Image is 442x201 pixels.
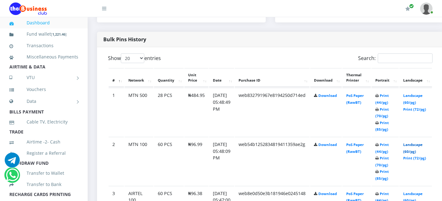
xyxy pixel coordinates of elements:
td: MTN 100 [125,137,153,185]
th: Purchase ID: activate to sort column ascending [235,68,310,88]
span: Renew/Upgrade Subscription [409,4,414,8]
a: Landscape (60/pg) [403,142,423,154]
td: web832791967e8194250d714ed [235,88,310,136]
a: Chat for support [5,157,20,168]
a: Print (85/pg) [375,169,389,181]
th: Download: activate to sort column ascending [310,68,342,88]
small: [ ] [51,32,67,37]
th: Thermal Printer: activate to sort column ascending [342,68,371,88]
a: Print (72/pg) [403,156,426,160]
label: Show entries [108,53,161,63]
a: PoS Paper (RawBT) [346,93,364,105]
td: 28 PCS [154,88,184,136]
a: Print (44/pg) [375,142,389,154]
a: Download [318,191,337,196]
th: Landscape: activate to sort column ascending [399,68,432,88]
a: Dashboard [9,16,78,30]
td: 1 [109,88,124,136]
td: [DATE] 05:48:09 PM [209,137,234,185]
a: Download [318,93,337,98]
th: Unit Price: activate to sort column ascending [184,68,208,88]
img: Logo [9,3,47,15]
a: Print (70/pg) [375,156,389,167]
a: Transactions [9,38,78,53]
a: Vouchers [9,82,78,97]
a: Data [9,93,78,109]
b: 1,221.46 [52,32,65,37]
i: Renew/Upgrade Subscription [405,6,410,11]
td: 2 [109,137,124,185]
td: [DATE] 05:48:49 PM [209,88,234,136]
a: VTU [9,70,78,85]
strong: Bulk Pins History [103,36,146,43]
a: Miscellaneous Payments [9,50,78,64]
a: Print (72/pg) [403,107,426,112]
img: User [420,3,433,15]
a: Download [318,142,337,147]
a: Fund wallet[1,221.46] [9,27,78,42]
a: Landscape (60/pg) [403,93,423,105]
td: 60 PCS [154,137,184,185]
td: MTN 500 [125,88,153,136]
a: Register a Referral [9,146,78,160]
input: Search: [378,53,433,63]
a: Airtime -2- Cash [9,135,78,149]
label: Search: [358,53,433,63]
a: Transfer to Bank [9,177,78,192]
th: Date: activate to sort column ascending [209,68,234,88]
a: Cable TV, Electricity [9,115,78,129]
a: Print (70/pg) [375,107,389,118]
td: ₦484.95 [184,88,208,136]
td: web54b1252834819411359ae2g [235,137,310,185]
select: Showentries [121,53,144,63]
a: PoS Paper (RawBT) [346,142,364,154]
a: Chat for support [6,172,19,183]
a: Transfer to Wallet [9,166,78,180]
th: Portrait: activate to sort column ascending [372,68,399,88]
a: Print (85/pg) [375,120,389,132]
td: ₦96.99 [184,137,208,185]
th: #: activate to sort column descending [109,68,124,88]
th: Quantity: activate to sort column ascending [154,68,184,88]
a: Print (44/pg) [375,93,389,105]
th: Network: activate to sort column ascending [125,68,153,88]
